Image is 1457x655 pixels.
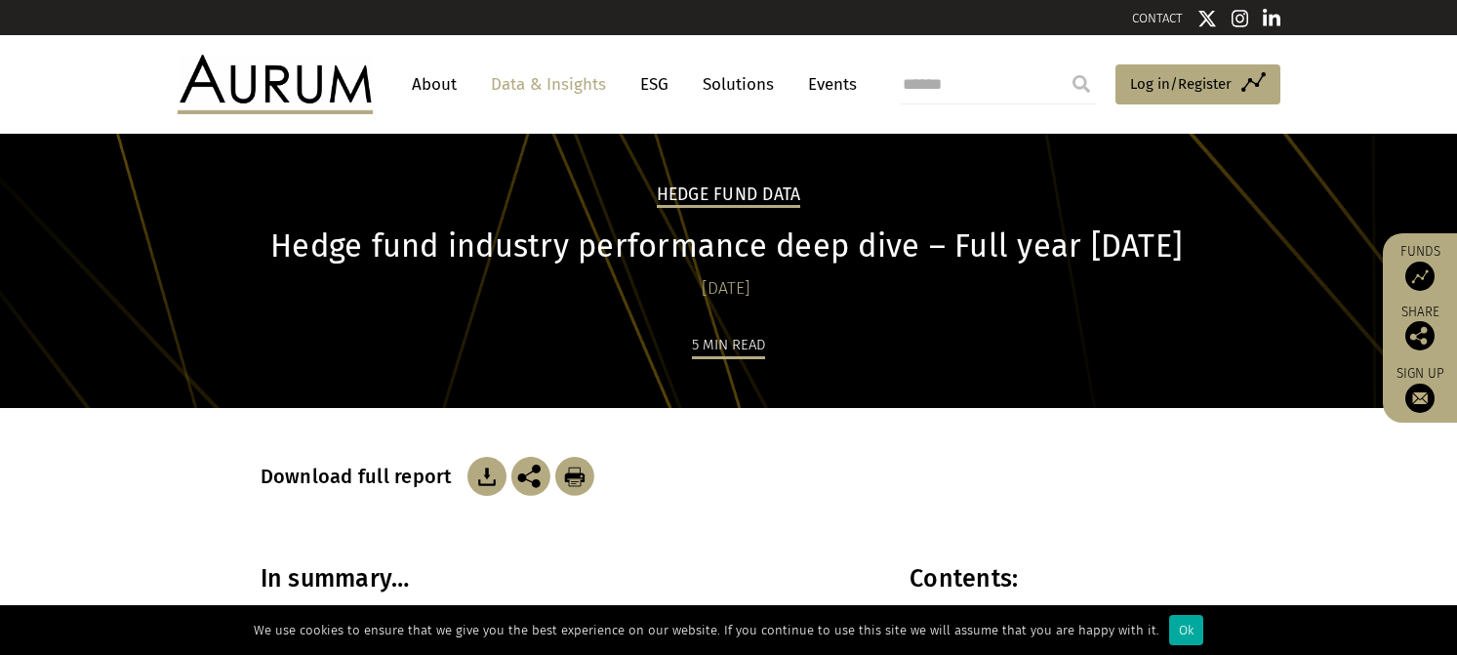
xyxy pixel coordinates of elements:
a: ESG [630,66,678,102]
img: Download Article [467,457,506,496]
img: Sign up to our newsletter [1405,384,1435,413]
img: Access Funds [1405,262,1435,291]
h3: Contents: [910,564,1192,594]
h3: In summary… [261,564,868,594]
a: Log in/Register [1115,64,1280,105]
div: [DATE] [261,275,1193,303]
a: Sign up [1393,365,1447,413]
div: 5 min read [692,333,765,359]
img: Linkedin icon [1263,9,1280,28]
div: Ok [1169,615,1203,645]
div: Share [1393,306,1447,350]
img: Twitter icon [1197,9,1217,28]
h2: Hedge Fund Data [657,184,801,208]
a: Events [798,66,857,102]
a: Funds [1393,243,1447,291]
a: About [402,66,466,102]
h1: Hedge fund industry performance deep dive – Full year [DATE] [261,227,1193,266]
span: Log in/Register [1130,72,1232,96]
img: Aurum [178,55,373,113]
a: CONTACT [1132,11,1183,25]
img: Instagram icon [1232,9,1249,28]
a: Solutions [693,66,784,102]
img: Share this post [1405,321,1435,350]
input: Submit [1062,64,1101,103]
a: Data & Insights [481,66,616,102]
h3: Download full report [261,465,463,488]
img: Download Article [555,457,594,496]
img: Share this post [511,457,550,496]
